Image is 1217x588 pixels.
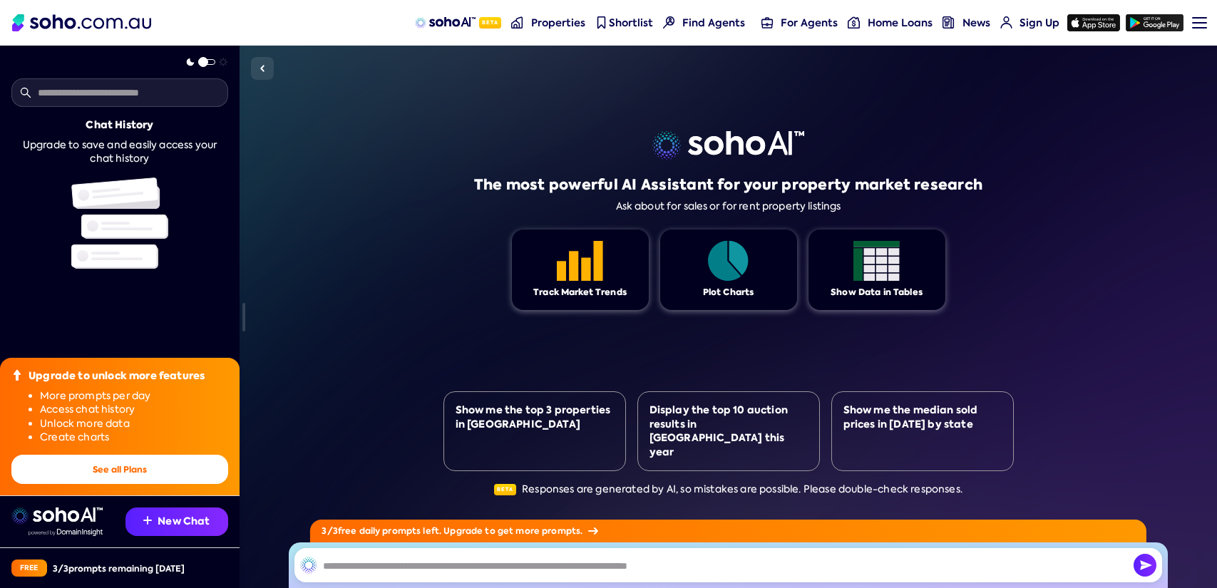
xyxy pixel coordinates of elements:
[11,559,47,577] div: Free
[663,16,675,29] img: Find agents icon
[781,16,838,30] span: For Agents
[531,16,585,30] span: Properties
[1000,16,1012,29] img: for-agents-nav icon
[40,389,228,403] li: More prompts per day
[831,287,923,299] div: Show Data in Tables
[474,175,982,195] h1: The most powerful AI Assistant for your property market research
[11,369,23,381] img: Upgrade icon
[703,287,754,299] div: Plot Charts
[12,14,151,31] img: Soho Logo
[29,369,205,383] div: Upgrade to unlock more features
[962,16,990,30] span: News
[143,516,152,525] img: Recommendation icon
[40,430,228,445] li: Create charts
[494,484,516,495] span: Beta
[1067,14,1120,31] img: app-store icon
[595,16,607,29] img: shortlist-nav icon
[53,562,185,574] div: 3 / 3 prompts remaining [DATE]
[300,557,317,574] img: SohoAI logo black
[29,529,103,536] img: Data provided by Domain Insight
[40,417,228,431] li: Unlock more data
[533,287,627,299] div: Track Market Trends
[1126,14,1183,31] img: google-play icon
[1134,554,1156,577] button: Send
[843,403,1002,431] div: Show me the median sold prices in [DATE] by state
[848,16,860,29] img: for-agents-nav icon
[705,241,751,281] img: Feature 1 icon
[125,507,228,536] button: New Chat
[609,16,653,30] span: Shortlist
[86,118,153,133] div: Chat History
[40,403,228,417] li: Access chat history
[254,60,271,77] img: Sidebar toggle icon
[853,241,900,281] img: Feature 1 icon
[649,403,808,459] div: Display the top 10 auction results in [GEOGRAPHIC_DATA] this year
[71,177,168,269] img: Chat history illustration
[511,16,523,29] img: properties-nav icon
[415,17,476,29] img: sohoAI logo
[11,138,228,166] div: Upgrade to save and easily access your chat history
[1020,16,1059,30] span: Sign Up
[479,17,501,29] span: Beta
[616,200,841,212] div: Ask about for sales or for rent property listings
[557,241,603,281] img: Feature 1 icon
[943,16,955,29] img: news-nav icon
[494,483,962,497] div: Responses are generated by AI, so mistakes are possible. Please double-check responses.
[310,520,1146,542] div: 3 / 3 free daily prompts left. Upgrade to get more prompts.
[652,131,804,160] img: sohoai logo
[868,16,933,30] span: Home Loans
[761,16,774,29] img: for-agents-nav icon
[11,455,228,484] button: See all Plans
[588,527,598,535] img: Arrow icon
[11,507,103,525] img: sohoai logo
[1134,554,1156,577] img: Send icon
[682,16,745,30] span: Find Agents
[456,403,614,431] div: Show me the top 3 properties in [GEOGRAPHIC_DATA]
